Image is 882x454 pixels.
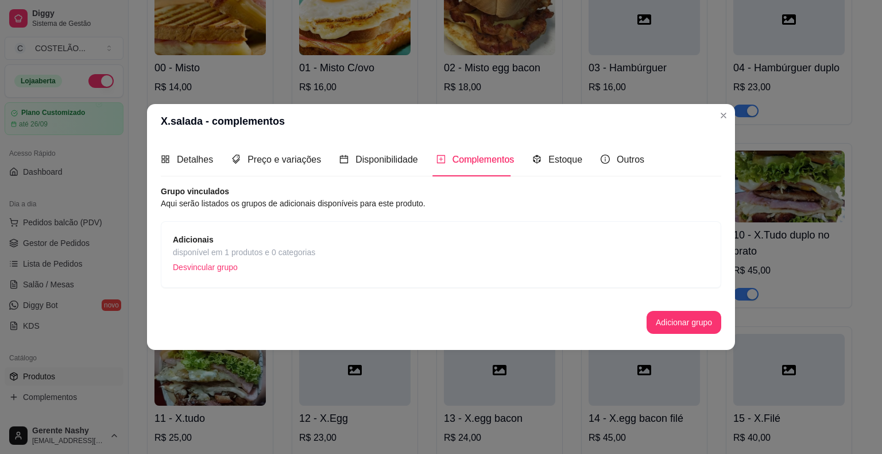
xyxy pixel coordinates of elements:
[147,104,735,138] header: X.salada - complementos
[452,155,514,164] span: Complementos
[601,155,610,164] span: info-circle
[355,155,418,164] span: Disponibilidade
[714,106,733,125] button: Close
[173,246,315,259] span: disponível em 1 produtos e 0 categorias
[173,259,315,276] p: Desvincular grupo
[436,155,446,164] span: plus-square
[532,155,541,164] span: code-sandbox
[231,155,241,164] span: tags
[161,186,721,197] article: Grupo vinculados
[177,155,213,164] span: Detalhes
[173,235,214,244] strong: Adicionais
[161,155,170,164] span: appstore
[339,155,349,164] span: calendar
[247,155,321,164] span: Preço e variações
[161,197,721,210] article: Aqui serão listados os grupos de adicionais disponíveis para este produto.
[647,311,721,334] button: Adicionar grupo
[548,155,582,164] span: Estoque
[617,155,644,164] span: Outros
